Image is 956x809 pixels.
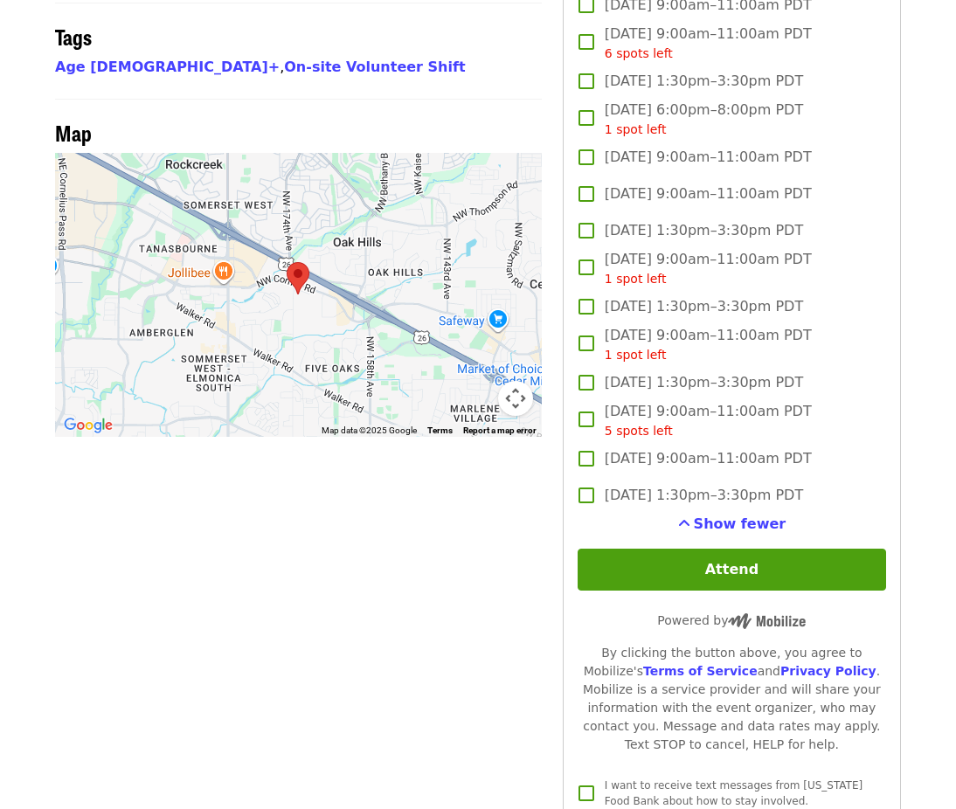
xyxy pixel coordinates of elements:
span: Show fewer [694,515,786,532]
img: Google [59,414,117,437]
a: Terms (opens in new tab) [427,425,453,435]
img: Powered by Mobilize [728,613,806,629]
a: Terms of Service [643,664,758,678]
a: Report a map error [463,425,537,435]
span: [DATE] 9:00am–11:00am PDT [605,147,812,168]
span: Map [55,117,92,148]
div: By clicking the button above, you agree to Mobilize's and . Mobilize is a service provider and wi... [578,644,886,754]
a: Age [DEMOGRAPHIC_DATA]+ [55,59,280,75]
span: Tags [55,21,92,52]
a: On-site Volunteer Shift [284,59,465,75]
span: [DATE] 1:30pm–3:30pm PDT [605,71,803,92]
span: [DATE] 9:00am–11:00am PDT [605,183,812,204]
span: [DATE] 6:00pm–8:00pm PDT [605,100,803,139]
button: Map camera controls [498,381,533,416]
span: [DATE] 9:00am–11:00am PDT [605,448,812,469]
span: [DATE] 9:00am–11:00am PDT [605,249,812,288]
span: 6 spots left [605,46,673,60]
button: See more timeslots [678,514,786,535]
a: Privacy Policy [780,664,876,678]
span: 1 spot left [605,348,667,362]
span: I want to receive text messages from [US_STATE] Food Bank about how to stay involved. [605,779,862,807]
span: [DATE] 1:30pm–3:30pm PDT [605,220,803,241]
span: 5 spots left [605,424,673,438]
span: [DATE] 1:30pm–3:30pm PDT [605,372,803,393]
span: [DATE] 9:00am–11:00am PDT [605,401,812,440]
span: Map data ©2025 Google [322,425,417,435]
span: 1 spot left [605,272,667,286]
span: [DATE] 1:30pm–3:30pm PDT [605,485,803,506]
span: [DATE] 9:00am–11:00am PDT [605,325,812,364]
button: Attend [578,549,886,591]
a: Open this area in Google Maps (opens a new window) [59,414,117,437]
span: Powered by [657,613,806,627]
span: 1 spot left [605,122,667,136]
span: [DATE] 9:00am–11:00am PDT [605,24,812,63]
span: [DATE] 1:30pm–3:30pm PDT [605,296,803,317]
span: , [55,59,284,75]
